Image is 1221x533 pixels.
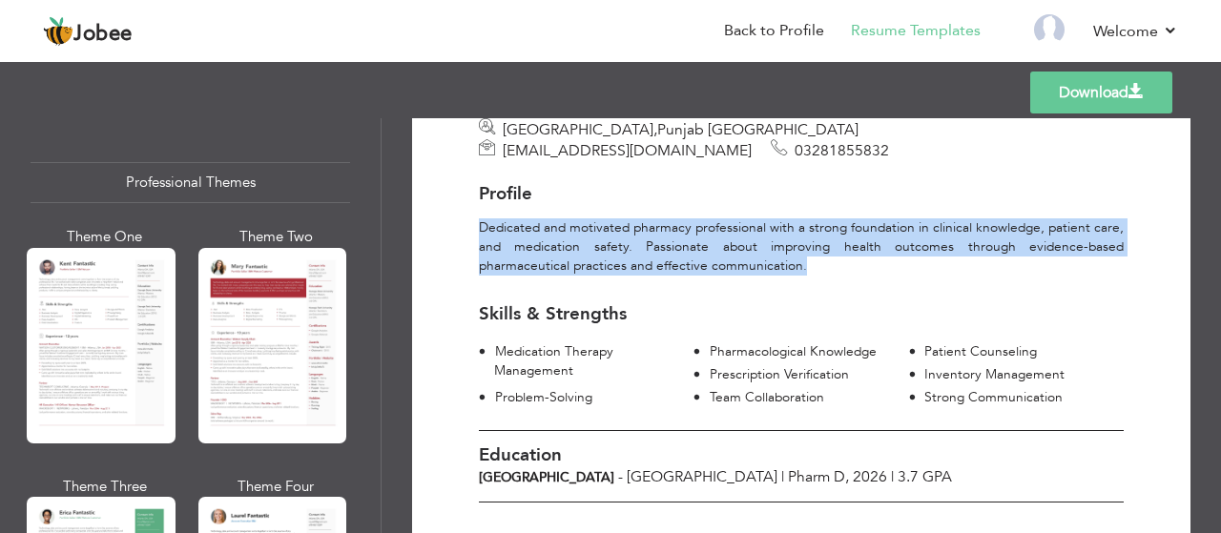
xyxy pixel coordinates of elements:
[479,184,1124,204] h3: Profile
[788,466,849,487] span: Pharm D
[618,467,623,486] span: -
[1030,72,1172,113] a: Download
[709,388,908,407] div: Team Collaboration
[781,467,784,486] span: |
[924,388,1124,407] div: Strong Communication
[31,227,179,247] div: Theme One
[503,119,859,140] span: [GEOGRAPHIC_DATA] Punjab [GEOGRAPHIC_DATA]
[1093,20,1178,43] a: Welcome
[924,365,1124,384] div: Inventory Management
[709,342,908,361] div: Pharmacological Knowledge
[891,467,894,486] span: |
[494,342,693,380] div: Medication Therapy Management
[924,342,1124,361] div: Patient Counseling
[851,20,981,42] a: Resume Templates
[479,445,1124,465] h3: Education
[795,140,889,161] span: 03281855832
[627,466,777,487] span: [GEOGRAPHIC_DATA]
[202,227,351,247] div: Theme Two
[709,365,908,384] div: Prescription Verification
[31,162,350,203] div: Professional Themes
[653,119,657,140] span: ,
[503,140,752,161] span: [EMAIL_ADDRESS][DOMAIN_NAME]
[43,16,133,47] a: Jobee
[853,466,887,487] span: 2026
[479,304,1124,324] h3: Skills & Strengths
[43,16,73,47] img: jobee.io
[724,20,824,42] a: Back to Profile
[202,477,351,497] div: Theme Four
[479,468,614,486] b: [GEOGRAPHIC_DATA]
[494,388,693,407] div: Problem-Solving
[31,477,179,497] div: Theme Three
[465,218,1138,276] div: Dedicated and motivated pharmacy professional with a strong foundation in clinical knowledge, pat...
[898,466,952,487] span: 3.7 GPA
[1034,14,1065,45] img: Profile Img
[845,466,849,487] span: ,
[73,24,133,45] span: Jobee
